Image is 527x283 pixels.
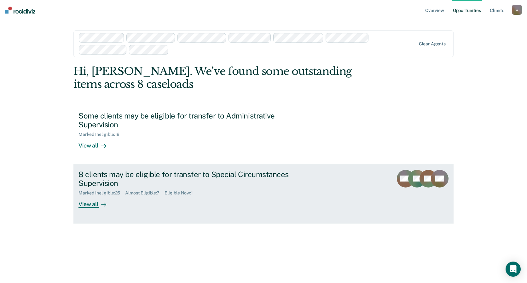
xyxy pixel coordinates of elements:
div: View all [78,196,114,208]
div: Marked Ineligible : 18 [78,132,125,137]
div: Clear agents [419,41,446,47]
div: Open Intercom Messenger [506,262,521,277]
a: 8 clients may be eligible for transfer to Special Circumstances SupervisionMarked Ineligible:25Al... [73,165,454,223]
div: Marked Ineligible : 25 [78,190,125,196]
div: View all [78,137,114,149]
img: Recidiviz [5,7,35,14]
div: Hi, [PERSON_NAME]. We’ve found some outstanding items across 8 caseloads [73,65,378,91]
a: Some clients may be eligible for transfer to Administrative SupervisionMarked Ineligible:18View all [73,106,454,165]
div: Eligible Now : 1 [165,190,198,196]
button: w [512,5,522,15]
div: Some clients may be eligible for transfer to Administrative Supervision [78,111,300,130]
div: Almost Eligible : 7 [125,190,165,196]
div: 8 clients may be eligible for transfer to Special Circumstances Supervision [78,170,300,188]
